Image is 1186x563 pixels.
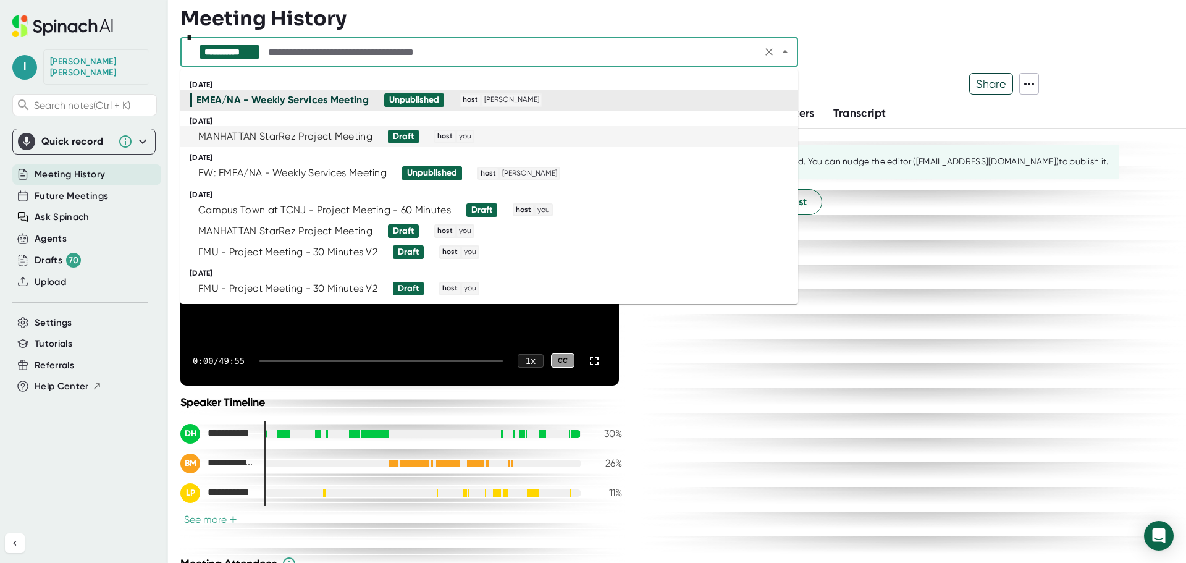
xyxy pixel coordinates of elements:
span: you [457,131,473,142]
div: Lori Plants [180,483,254,503]
div: Draft [398,247,419,258]
button: Drafts 70 [35,253,81,268]
div: Quick record [18,129,150,154]
div: Speaker Timeline [180,396,622,409]
div: 11 % [591,487,622,499]
div: Draft [398,283,419,294]
span: you [462,247,478,258]
span: host [514,205,533,216]
div: BM [180,454,200,473]
span: host [440,283,460,294]
span: + [229,515,237,525]
span: host [435,131,455,142]
button: Help Center [35,379,102,394]
span: [PERSON_NAME] [482,95,541,106]
button: Upload [35,275,66,289]
span: you [536,205,552,216]
div: Unpublished [389,95,439,106]
div: 0:00 / 49:55 [193,356,245,366]
div: FW: EMEA/NA - Weekly Services Meeting [198,167,387,179]
span: [PERSON_NAME] [500,168,559,179]
span: you [462,283,478,294]
button: Meeting History [35,167,105,182]
div: CC [551,353,574,368]
span: Share [970,73,1012,95]
span: host [435,226,455,237]
button: Agents [35,232,67,246]
div: Campus Town at TCNJ - Project Meeting - 60 Minutes [198,204,451,216]
div: FMU - Project Meeting - 30 Minutes V2 [198,282,377,295]
button: Collapse sidebar [5,533,25,553]
span: host [461,95,480,106]
div: Drafts [35,253,81,268]
div: Draft [471,205,492,216]
div: This summary is still being edited. You can nudge the editor ([EMAIL_ADDRESS][DOMAIN_NAME]) to pu... [670,156,1109,167]
button: Referrals [35,358,74,373]
button: Future Meetings [35,189,108,203]
div: [DATE] [190,117,798,126]
div: 30 % [591,428,622,439]
div: Quick record [41,135,112,148]
span: Search notes (Ctrl + K) [34,99,153,111]
div: Open Intercom Messenger [1144,521,1174,551]
button: See more+ [180,513,241,526]
span: host [479,168,498,179]
div: [DATE] [190,153,798,163]
div: Leslie Hogan [50,56,143,78]
div: Draft [393,131,414,142]
div: [DATE] [190,190,798,200]
button: Transcript [833,105,886,122]
div: DH [180,424,200,444]
div: [DATE] [190,80,798,90]
button: Ask Spinach [35,210,90,224]
span: Help Center [35,379,89,394]
div: EMEA/NA - Weekly Services Meeting [196,94,369,106]
div: FMU - Project Meeting - 30 Minutes V2 [198,246,377,258]
div: MANHATTAN StarRez Project Meeting [198,130,372,143]
div: 70 [66,253,81,268]
div: LP [180,483,200,503]
button: Tutorials [35,337,72,351]
div: [DATE] [190,269,798,278]
div: Unpublished [407,167,457,179]
button: Clear [760,43,778,61]
div: MANHATTAN StarRez Project Meeting [198,225,372,237]
div: Draft [393,226,414,237]
div: 26 % [591,457,622,469]
button: Settings [35,316,72,330]
span: Transcript [833,106,886,120]
div: Britta Meints [180,454,254,473]
span: host [440,247,460,258]
div: 1 x [518,354,544,368]
button: Share [969,73,1013,95]
h3: Meeting History [180,7,347,30]
div: Deborah Ham [180,424,254,444]
span: you [457,226,473,237]
span: l [12,55,37,80]
button: Close [776,43,794,61]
